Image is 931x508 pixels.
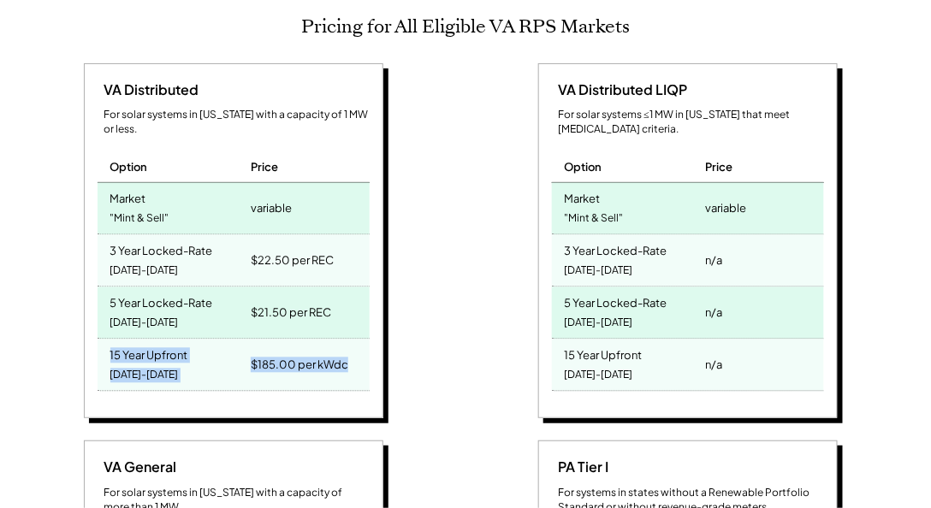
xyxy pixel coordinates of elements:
div: [DATE]-[DATE] [565,312,633,335]
div: $21.50 per REC [251,301,331,325]
div: n/a [705,301,722,325]
div: [DATE]-[DATE] [565,260,633,283]
div: For solar systems ≤1 MW in [US_STATE] that meet [MEDICAL_DATA] criteria. [559,109,824,138]
div: VA Distributed [98,81,199,100]
div: 5 Year Locked-Rate [110,292,213,311]
div: Price [251,160,278,175]
div: "Mint & Sell" [110,208,169,231]
div: Market [110,187,146,207]
div: VA General [98,458,177,477]
div: [DATE]-[DATE] [565,364,633,387]
div: 15 Year Upfront [565,344,643,363]
div: VA Distributed LIQP [552,81,688,100]
div: n/a [705,353,722,377]
div: Option [565,160,602,175]
div: n/a [705,249,722,273]
div: [DATE]-[DATE] [110,260,179,283]
div: "Mint & Sell" [565,208,624,231]
div: $185.00 per kWdc [251,353,348,377]
div: [DATE]-[DATE] [110,312,179,335]
div: variable [705,197,746,221]
div: Price [705,160,732,175]
div: 3 Year Locked-Rate [565,239,667,259]
div: Market [565,187,601,207]
div: $22.50 per REC [251,249,334,273]
div: [DATE]-[DATE] [110,364,179,387]
div: variable [251,197,292,221]
div: 3 Year Locked-Rate [110,239,213,259]
div: 15 Year Upfront [110,344,188,363]
div: PA Tier I [552,458,609,477]
h2: Pricing for All Eligible VA RPS Markets [301,15,630,38]
div: For solar systems in [US_STATE] with a capacity of 1 MW or less. [104,109,370,138]
div: 5 Year Locked-Rate [565,292,667,311]
div: Option [110,160,148,175]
